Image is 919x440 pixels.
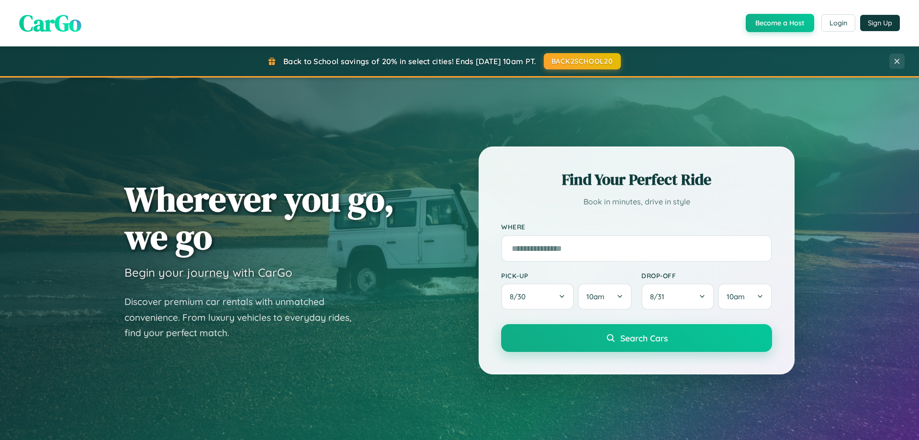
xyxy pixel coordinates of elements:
h1: Wherever you go, we go [124,180,394,256]
span: 10am [586,292,605,301]
h2: Find Your Perfect Ride [501,169,772,190]
span: 10am [727,292,745,301]
span: CarGo [19,7,81,39]
button: Sign Up [860,15,900,31]
button: 10am [578,283,632,310]
label: Where [501,223,772,231]
span: 8 / 31 [650,292,669,301]
label: Pick-up [501,271,632,280]
button: Search Cars [501,324,772,352]
button: Become a Host [746,14,814,32]
p: Book in minutes, drive in style [501,195,772,209]
p: Discover premium car rentals with unmatched convenience. From luxury vehicles to everyday rides, ... [124,294,364,341]
button: BACK2SCHOOL20 [544,53,621,69]
h3: Begin your journey with CarGo [124,265,292,280]
button: 10am [718,283,772,310]
span: Search Cars [620,333,668,343]
span: 8 / 30 [510,292,530,301]
span: Back to School savings of 20% in select cities! Ends [DATE] 10am PT. [283,56,536,66]
button: 8/31 [641,283,714,310]
label: Drop-off [641,271,772,280]
button: Login [821,14,855,32]
button: 8/30 [501,283,574,310]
